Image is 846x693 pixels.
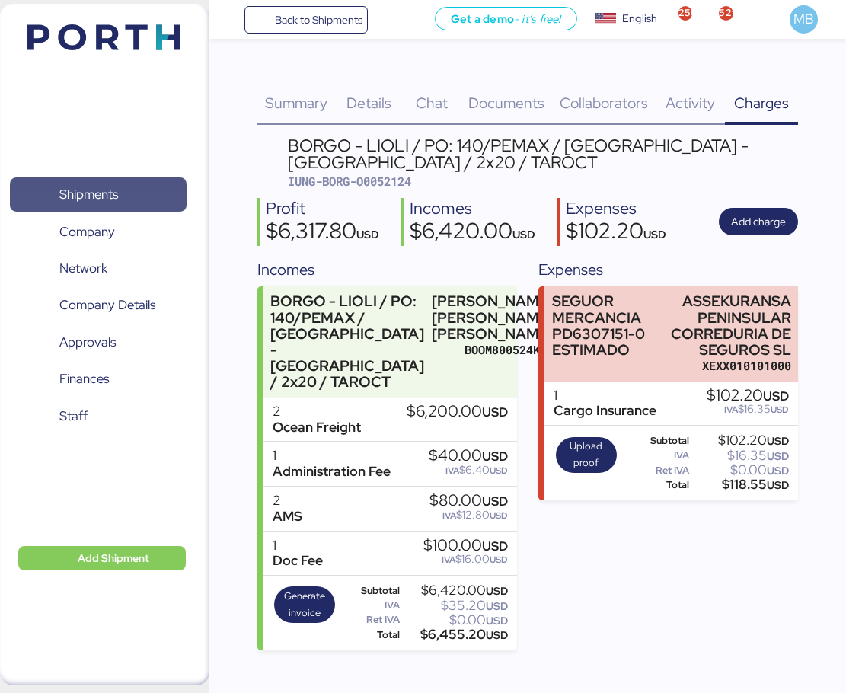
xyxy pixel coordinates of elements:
span: USD [763,388,789,404]
span: IVA [442,554,455,566]
div: $16.35 [707,404,789,415]
span: Company Details [59,294,155,316]
button: Add Shipment [18,546,186,570]
span: IVA [724,404,738,416]
div: ASSEKURANSA PENINSULAR CORREDURIA DE SEGUROS SL [661,293,791,358]
div: $40.00 [429,448,508,465]
div: $6,420.00 [410,220,535,246]
div: BORGO - LIOLI / PO: 140/PEMAX / [GEOGRAPHIC_DATA] - [GEOGRAPHIC_DATA] / 2x20 / TAROCT [288,137,799,171]
div: Incomes [410,198,535,220]
button: Menu [219,7,244,33]
span: IVA [445,465,459,477]
span: IVA [442,509,456,522]
span: USD [490,509,508,522]
span: USD [643,227,666,241]
button: Generate invoice [274,586,335,623]
span: Details [346,93,391,113]
span: USD [482,538,508,554]
div: English [622,11,657,27]
span: USD [490,465,508,477]
div: $12.80 [429,509,508,521]
span: USD [771,404,789,416]
span: Add charge [731,212,786,231]
span: USD [767,464,789,477]
div: Profit [266,198,379,220]
div: Subtotal [343,586,400,596]
span: USD [356,227,379,241]
span: USD [490,554,508,566]
button: Upload proof [556,437,617,474]
a: Back to Shipments [244,6,369,34]
a: Staff [10,399,187,434]
span: Upload proof [560,438,612,471]
a: Approvals [10,325,187,360]
div: Total [624,480,689,490]
span: Charges [734,93,789,113]
div: Ret IVA [343,615,400,625]
span: USD [486,628,508,642]
div: $0.00 [692,465,789,476]
span: Activity [666,93,715,113]
div: $6,420.00 [403,585,508,596]
a: Company Details [10,288,187,323]
span: Network [59,257,107,279]
span: IUNG-BORG-O0052124 [288,174,411,189]
div: $102.20 [566,220,666,246]
div: $100.00 [423,538,508,554]
a: Shipments [10,177,187,212]
div: $35.20 [403,600,508,612]
span: Summary [265,93,327,113]
div: Expenses [566,198,666,220]
div: $0.00 [403,615,508,626]
div: 1 [554,388,656,404]
div: Ret IVA [624,465,689,476]
div: $102.20 [707,388,789,404]
a: Company [10,214,187,249]
div: $16.35 [692,450,789,461]
div: IVA [624,450,689,461]
span: USD [482,448,508,465]
div: [PERSON_NAME] [PERSON_NAME] [PERSON_NAME] [432,293,554,341]
div: IVA [343,600,400,611]
a: Network [10,251,187,286]
span: Staff [59,405,88,427]
span: USD [512,227,535,241]
div: XEXX010101000 [661,358,791,374]
div: $6,317.80 [266,220,379,246]
span: USD [767,478,789,492]
div: $16.00 [423,554,508,565]
span: Documents [468,93,544,113]
div: $118.55 [692,479,789,490]
span: Approvals [59,331,116,353]
div: Doc Fee [273,553,323,569]
div: $6.40 [429,465,508,476]
span: Chat [416,93,448,113]
span: USD [486,614,508,628]
div: $102.20 [692,435,789,446]
div: Ocean Freight [273,420,361,436]
span: USD [767,434,789,448]
div: $6,455.20 [403,629,508,640]
span: Generate invoice [279,588,330,621]
div: 2 [273,404,361,420]
div: SEGUOR MERCANCIA PD6307151-0 ESTIMADO [552,293,653,358]
div: Subtotal [624,436,689,446]
span: Add Shipment [78,549,149,567]
button: Add charge [719,208,798,235]
div: Administration Fee [273,464,391,480]
div: AMS [273,509,302,525]
div: Incomes [257,258,517,281]
div: BORGO - LIOLI / PO: 140/PEMAX / [GEOGRAPHIC_DATA] - [GEOGRAPHIC_DATA] / 2x20 / TAROCT [270,293,424,390]
div: $80.00 [429,493,508,509]
span: Collaborators [560,93,648,113]
div: 1 [273,448,391,464]
div: Total [343,630,400,640]
div: Expenses [538,258,798,281]
div: BOOM800524KA9 [432,342,554,358]
div: $6,200.00 [407,404,508,420]
span: USD [482,493,508,509]
span: USD [486,599,508,613]
div: 2 [273,493,302,509]
span: MB [793,9,814,29]
span: Company [59,221,115,243]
